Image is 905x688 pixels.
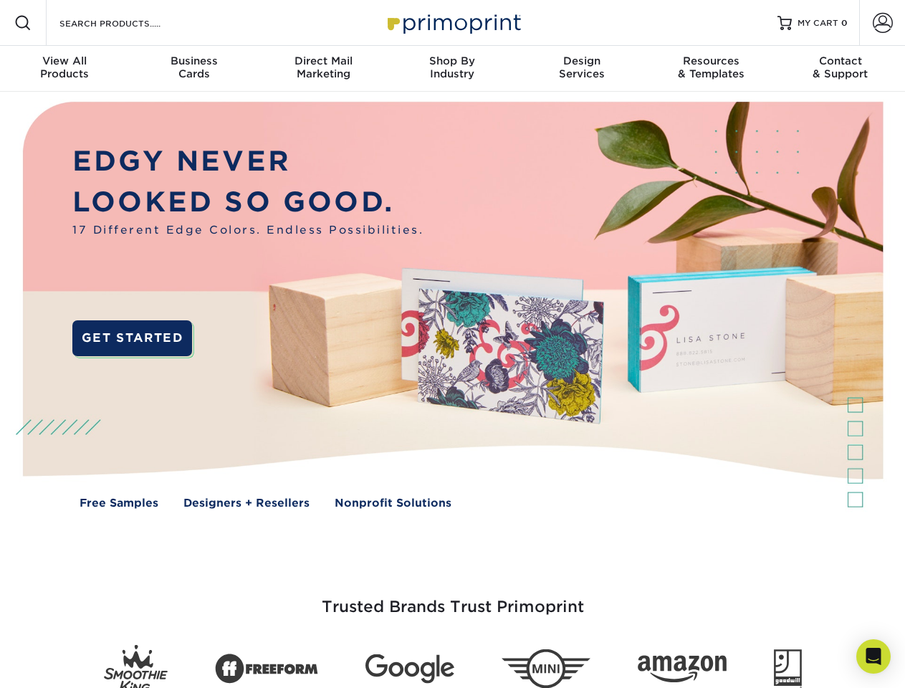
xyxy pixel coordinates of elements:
img: Amazon [638,656,727,683]
div: Services [517,54,646,80]
span: Direct Mail [259,54,388,67]
div: & Support [776,54,905,80]
span: Shop By [388,54,517,67]
img: Primoprint [381,7,525,38]
a: Nonprofit Solutions [335,495,451,512]
a: Resources& Templates [646,46,775,92]
span: Resources [646,54,775,67]
div: Cards [129,54,258,80]
span: Design [517,54,646,67]
span: Contact [776,54,905,67]
h3: Trusted Brands Trust Primoprint [34,563,872,634]
a: Designers + Resellers [183,495,310,512]
a: GET STARTED [72,320,192,356]
div: Open Intercom Messenger [856,639,891,674]
img: Google [365,654,454,684]
a: Contact& Support [776,46,905,92]
div: & Templates [646,54,775,80]
span: MY CART [798,17,838,29]
a: Shop ByIndustry [388,46,517,92]
span: 0 [841,18,848,28]
p: EDGY NEVER [72,141,423,182]
a: BusinessCards [129,46,258,92]
div: Industry [388,54,517,80]
span: 17 Different Edge Colors. Endless Possibilities. [72,222,423,239]
div: Marketing [259,54,388,80]
img: Goodwill [774,649,802,688]
span: Business [129,54,258,67]
a: Direct MailMarketing [259,46,388,92]
iframe: Google Customer Reviews [4,644,122,683]
a: DesignServices [517,46,646,92]
a: Free Samples [80,495,158,512]
p: LOOKED SO GOOD. [72,182,423,223]
input: SEARCH PRODUCTS..... [58,14,198,32]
